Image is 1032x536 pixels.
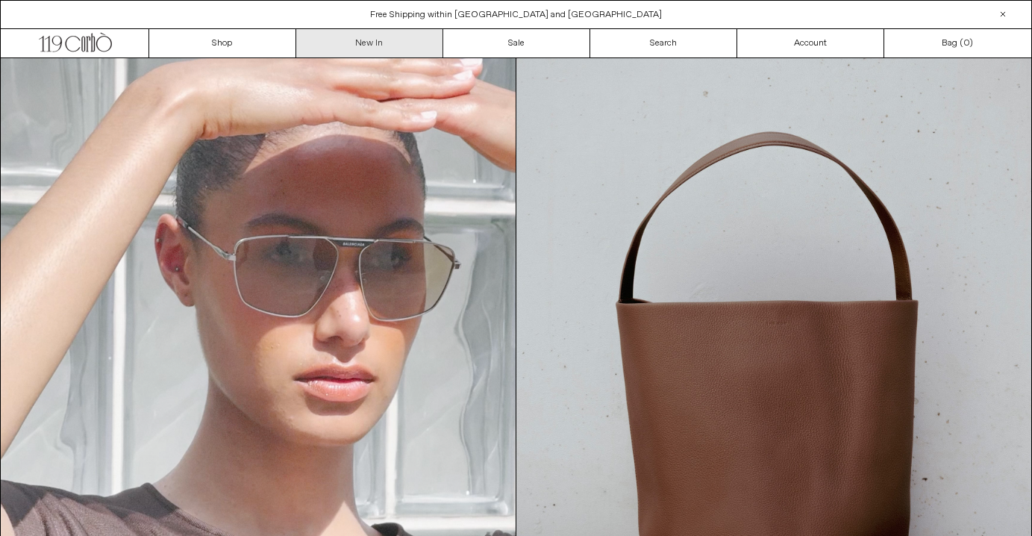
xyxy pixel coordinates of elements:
a: New In [296,29,443,57]
a: Bag () [884,29,1031,57]
a: Sale [443,29,590,57]
a: Shop [149,29,296,57]
span: 0 [963,37,969,49]
a: Free Shipping within [GEOGRAPHIC_DATA] and [GEOGRAPHIC_DATA] [370,9,662,21]
span: ) [963,37,973,50]
a: Search [590,29,737,57]
a: Account [737,29,884,57]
